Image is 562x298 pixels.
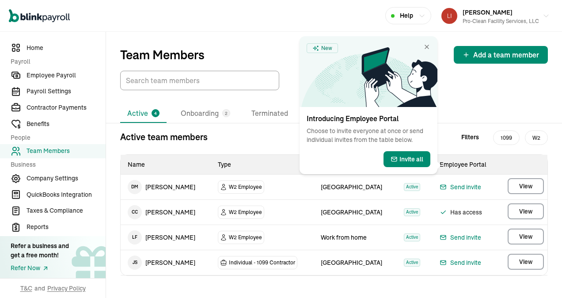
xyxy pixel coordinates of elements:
[493,130,520,145] span: 1099
[508,203,544,219] button: View
[438,5,553,27] button: [PERSON_NAME]Pro-Clean Facility Services, LLC
[121,175,211,199] td: [PERSON_NAME]
[27,71,106,80] span: Employee Payroll
[27,146,106,156] span: Team Members
[384,151,430,167] button: Invite all
[404,208,420,216] span: Active
[229,183,262,191] span: W2 Employee
[128,205,142,219] span: C C
[128,230,142,245] span: L F
[385,7,431,24] button: Help
[47,284,86,293] span: Privacy Policy
[229,208,262,217] span: W2 Employee
[440,182,481,192] button: Send invite
[440,207,493,218] span: Has access
[321,233,367,241] span: Work from home
[11,57,100,66] span: Payroll
[174,104,237,123] li: Onboarding
[11,160,100,169] span: Business
[400,11,413,20] span: Help
[11,241,69,260] div: Refer a business and get a free month!
[404,259,420,267] span: Active
[27,206,106,215] span: Taxes & Compliance
[399,155,423,164] span: Invite all
[121,155,211,175] th: Name
[120,130,208,144] p: Active team members
[27,190,106,199] span: QuickBooks Integration
[27,174,106,183] span: Company Settings
[519,232,532,241] span: View
[307,114,430,123] h3: Introducing Employee Portal
[120,71,279,90] input: TextInput
[27,43,106,53] span: Home
[27,103,106,112] span: Contractor Payments
[121,250,211,275] td: [PERSON_NAME]
[463,8,513,16] span: [PERSON_NAME]
[518,256,562,298] iframe: Chat Widget
[11,264,69,273] a: Refer Now
[473,50,539,60] span: Add a team member
[244,104,295,123] li: Terminated
[519,182,532,191] span: View
[211,155,314,175] th: Type
[463,17,539,25] div: Pro-Clean Facility Services, LLC
[321,44,332,53] span: New
[404,183,420,191] span: Active
[120,48,205,62] p: Team Members
[229,233,262,242] span: W2 Employee
[225,110,228,117] span: 2
[307,126,430,144] p: Choose to invite everyone at once or send individual invites from the table below.
[525,130,548,145] span: W2
[128,256,142,270] span: J S
[404,233,420,241] span: Active
[20,284,32,293] span: T&C
[27,222,106,232] span: Reports
[440,160,486,168] span: Employee Portal
[27,87,106,96] span: Payroll Settings
[454,46,548,64] button: Add a team member
[519,207,532,216] span: View
[128,180,142,194] span: D M
[440,257,481,268] button: Send invite
[508,254,544,270] button: View
[154,110,157,117] span: 4
[321,208,382,216] span: [GEOGRAPHIC_DATA]
[9,3,70,29] nav: Global
[121,225,211,250] td: [PERSON_NAME]
[27,119,106,129] span: Benefits
[321,183,382,191] span: [GEOGRAPHIC_DATA]
[440,232,481,243] button: Send invite
[121,200,211,225] td: [PERSON_NAME]
[423,43,430,50] button: Close card
[229,258,295,267] span: Individual - 1099 Contractor
[508,229,544,245] button: View
[11,133,100,142] span: People
[508,178,544,194] button: View
[120,104,167,123] li: Active
[321,259,382,267] span: [GEOGRAPHIC_DATA]
[461,133,479,142] span: Filters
